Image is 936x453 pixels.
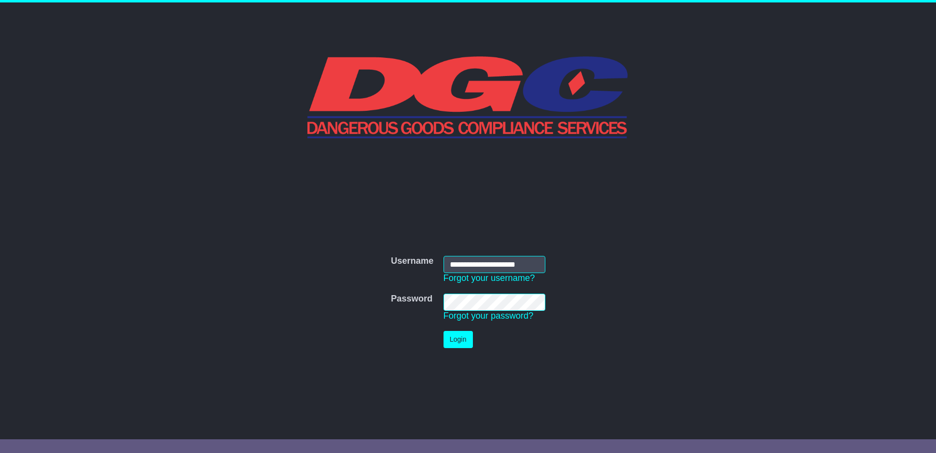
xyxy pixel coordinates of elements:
[391,256,433,267] label: Username
[391,294,432,304] label: Password
[444,311,534,321] a: Forgot your password?
[307,55,629,138] img: DGC QLD
[444,273,535,283] a: Forgot your username?
[444,331,473,348] button: Login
